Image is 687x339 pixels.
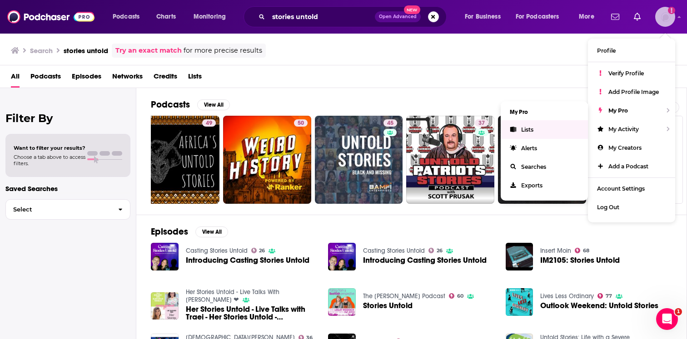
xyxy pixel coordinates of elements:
[608,70,644,77] span: Verify Profile
[150,10,181,24] a: Charts
[328,288,356,316] img: Stories Untold
[30,46,53,55] h3: Search
[607,9,623,25] a: Show notifications dropdown
[675,308,682,315] span: 1
[113,10,139,23] span: Podcasts
[457,294,463,298] span: 60
[115,45,182,56] a: Try an exact match
[510,10,572,24] button: open menu
[30,69,61,88] a: Podcasts
[11,69,20,88] a: All
[588,39,675,222] ul: Show profile menu
[575,248,589,253] a: 68
[197,99,230,110] button: View All
[588,138,675,157] a: My Creators
[151,99,190,110] h2: Podcasts
[184,45,262,56] span: for more precise results
[202,119,216,127] a: 49
[315,116,403,204] a: 45
[269,10,375,24] input: Search podcasts, credits, & more...
[608,88,659,95] span: Add Profile Image
[186,256,309,264] a: Introducing Casting Stories Untold
[630,9,644,25] a: Show notifications dropdown
[5,112,130,125] h2: Filter By
[5,199,130,220] button: Select
[106,10,151,24] button: open menu
[298,119,304,128] span: 50
[375,11,421,22] button: Open AdvancedNew
[132,116,220,204] a: 49
[655,7,675,27] span: Logged in as EllaRoseMurphy
[251,248,265,253] a: 26
[655,7,675,27] button: Show profile menu
[608,144,642,151] span: My Creators
[112,69,143,88] a: Networks
[156,10,176,23] span: Charts
[449,293,463,299] a: 60
[540,256,620,264] span: IM2105: Stories Untold
[363,247,425,255] a: Casting Stories Untold
[188,69,202,88] span: Lists
[151,99,230,110] a: PodcastsView All
[363,256,487,264] span: Introducing Casting Stories Untold
[64,46,108,55] h3: stories untold
[151,292,179,320] img: Her Stories Untold - Live Talks with Traei - Her Stories Untold - Blair Kaplan Venables
[363,302,413,310] a: Stories Untold
[7,8,95,25] a: Podchaser - Follow, Share and Rate Podcasts
[406,116,494,204] a: 37
[506,288,533,316] img: Outlook Weekend: Untold Stories
[428,248,443,253] a: 26
[186,305,318,321] a: Her Stories Untold - Live Talks with Traei - Her Stories Untold - Blair Kaplan Venables
[151,226,188,237] h2: Episodes
[588,179,675,198] a: Account Settings
[540,247,571,255] a: Insert Moin
[14,145,85,151] span: Want to filter your results?
[588,41,675,60] a: Profile
[588,157,675,176] a: Add a Podcast
[458,10,512,24] button: open menu
[186,288,279,304] a: Her Stories Untold - Live Talks With Traei Tsai ❤
[259,249,265,253] span: 26
[540,302,658,310] a: Outlook Weekend: Untold Stories
[187,10,238,24] button: open menu
[656,308,678,330] iframe: Intercom live chat
[154,69,177,88] span: Credits
[608,126,639,133] span: My Activity
[597,204,619,211] span: Log Out
[72,69,101,88] span: Episodes
[151,243,179,270] img: Introducing Casting Stories Untold
[294,119,308,127] a: 50
[5,184,130,193] p: Saved Searches
[195,226,228,237] button: View All
[186,305,318,321] span: Her Stories Untold - Live Talks with Traei - Her Stories Untold - [PERSON_NAME] [PERSON_NAME]
[475,119,488,127] a: 37
[668,7,675,14] svg: Email not verified
[404,5,420,14] span: New
[363,292,445,300] a: The Lesley Riddoch Podcast
[223,116,311,204] a: 50
[588,83,675,101] a: Add Profile Image
[6,206,111,212] span: Select
[608,107,628,114] span: My Pro
[14,154,85,167] span: Choose a tab above to access filters.
[540,292,594,300] a: Lives Less Ordinary
[597,293,612,299] a: 77
[465,10,501,23] span: For Business
[606,294,612,298] span: 77
[206,119,212,128] span: 49
[506,243,533,270] img: IM2105: Stories Untold
[597,47,616,54] span: Profile
[579,10,594,23] span: More
[379,15,417,19] span: Open Advanced
[516,10,559,23] span: For Podcasters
